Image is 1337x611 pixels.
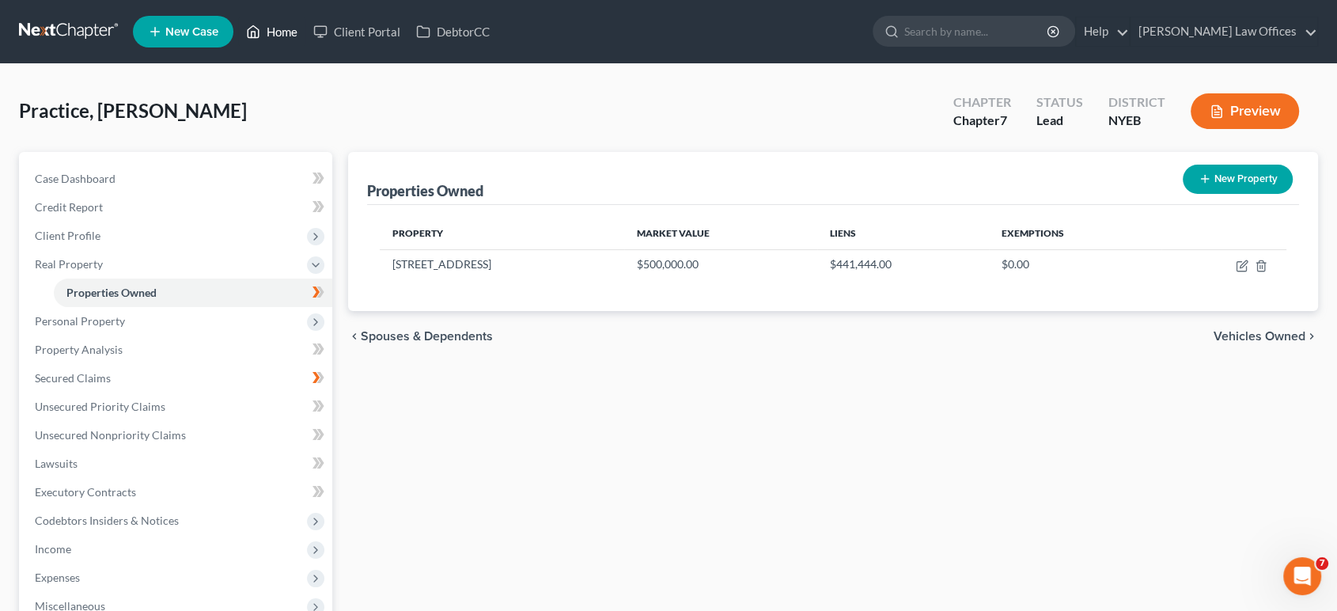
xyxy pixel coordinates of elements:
[1000,112,1007,127] span: 7
[35,542,71,556] span: Income
[1191,93,1299,129] button: Preview
[380,249,624,279] td: [STREET_ADDRESS]
[1214,330,1305,343] span: Vehicles Owned
[22,336,332,364] a: Property Analysis
[22,478,332,507] a: Executory Contracts
[35,172,116,185] span: Case Dashboard
[35,514,179,527] span: Codebtors Insiders & Notices
[305,17,408,46] a: Client Portal
[35,428,186,442] span: Unsecured Nonpriority Claims
[817,218,989,249] th: Liens
[953,112,1011,130] div: Chapter
[348,330,493,343] button: chevron_left Spouses & Dependents
[624,218,817,249] th: Market Value
[238,17,305,46] a: Home
[165,26,218,38] span: New Case
[54,279,332,307] a: Properties Owned
[35,571,80,584] span: Expenses
[1283,557,1321,595] iframe: Intercom live chat
[35,457,78,470] span: Lawsuits
[22,393,332,421] a: Unsecured Priority Claims
[22,450,332,478] a: Lawsuits
[22,364,332,393] a: Secured Claims
[22,165,332,193] a: Case Dashboard
[1183,165,1293,194] button: New Property
[361,330,493,343] span: Spouses & Dependents
[22,193,332,222] a: Credit Report
[989,249,1162,279] td: $0.00
[35,371,111,385] span: Secured Claims
[624,249,817,279] td: $500,000.00
[1131,17,1317,46] a: [PERSON_NAME] Law Offices
[35,400,165,413] span: Unsecured Priority Claims
[66,286,157,299] span: Properties Owned
[1214,330,1318,343] button: Vehicles Owned chevron_right
[22,421,332,450] a: Unsecured Nonpriority Claims
[348,330,361,343] i: chevron_left
[1036,112,1083,130] div: Lead
[35,229,100,242] span: Client Profile
[989,218,1162,249] th: Exemptions
[35,200,103,214] span: Credit Report
[1108,112,1165,130] div: NYEB
[1316,557,1328,570] span: 7
[904,17,1049,46] input: Search by name...
[35,343,123,356] span: Property Analysis
[1076,17,1129,46] a: Help
[953,93,1011,112] div: Chapter
[1036,93,1083,112] div: Status
[35,485,136,499] span: Executory Contracts
[35,257,103,271] span: Real Property
[19,99,247,122] span: Practice, [PERSON_NAME]
[380,218,624,249] th: Property
[35,314,125,328] span: Personal Property
[367,181,483,200] div: Properties Owned
[1305,330,1318,343] i: chevron_right
[817,249,989,279] td: $441,444.00
[1108,93,1165,112] div: District
[408,17,498,46] a: DebtorCC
